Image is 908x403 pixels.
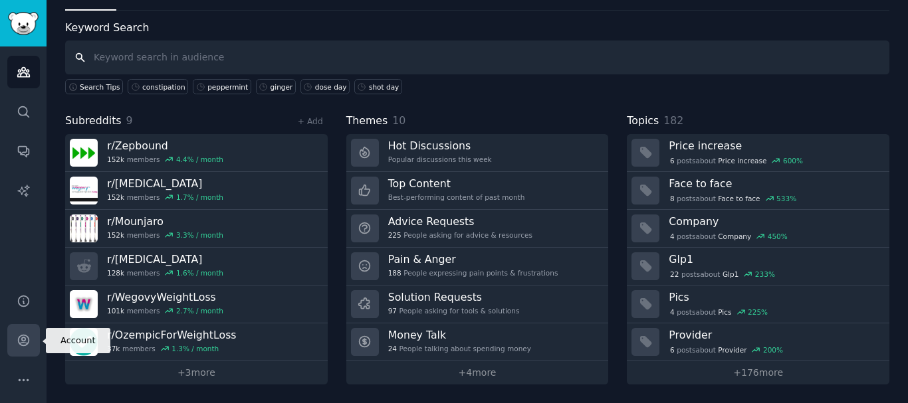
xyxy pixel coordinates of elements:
[388,230,532,240] div: People asking for advice & resources
[627,285,889,323] a: Pics4postsaboutPics225%
[354,79,402,94] a: shot day
[107,193,124,202] span: 152k
[107,306,124,315] span: 101k
[65,210,328,248] a: r/Mounjaro152kmembers3.3% / month
[271,82,293,92] div: ginger
[388,344,531,353] div: People talking about spending money
[171,344,219,353] div: 1.3 % / month
[346,248,609,285] a: Pain & Anger188People expressing pain points & frustrations
[388,214,532,228] h3: Advice Requests
[627,323,889,361] a: Provider6postsaboutProvider200%
[669,230,788,242] div: post s about
[65,113,122,129] span: Subreddits
[107,230,223,240] div: members
[107,344,237,353] div: members
[723,270,738,279] span: Glp1
[388,193,525,202] div: Best-performing content of past month
[388,177,525,191] h3: Top Content
[776,194,796,203] div: 533 %
[107,328,237,342] h3: r/ OzempicForWeightLoss
[670,232,675,241] span: 4
[65,323,328,361] a: r/OzempicForWeightLoss37kmembers1.3% / month
[346,210,609,248] a: Advice Requests225People asking for advice & resources
[669,328,880,342] h3: Provider
[107,214,223,228] h3: r/ Mounjaro
[107,177,223,191] h3: r/ [MEDICAL_DATA]
[670,194,675,203] span: 8
[80,82,120,92] span: Search Tips
[670,270,679,279] span: 22
[256,79,296,94] a: ginger
[627,113,659,129] span: Topics
[669,268,776,280] div: post s about
[768,232,788,241] div: 450 %
[70,328,98,356] img: OzempicForWeightLoss
[388,268,558,278] div: People expressing pain points & frustrations
[107,230,124,240] span: 152k
[388,139,492,153] h3: Hot Discussions
[346,323,609,361] a: Money Talk24People talking about spending money
[126,114,133,127] span: 9
[70,177,98,204] img: Semaglutide
[107,268,124,278] span: 128k
[176,155,223,164] div: 4.4 % / month
[346,361,609,384] a: +4more
[298,117,323,126] a: + Add
[207,82,248,92] div: peppermint
[388,290,520,304] h3: Solution Requests
[346,285,609,323] a: Solution Requests97People asking for tools & solutions
[669,214,880,228] h3: Company
[783,156,803,165] div: 600 %
[627,248,889,285] a: Glp122postsaboutGlp1233%
[107,290,223,304] h3: r/ WegovyWeightLoss
[669,139,880,153] h3: Price increase
[70,290,98,318] img: WegovyWeightLoss
[107,193,223,202] div: members
[670,345,675,355] span: 6
[627,172,889,210] a: Face to face8postsaboutFace to face533%
[670,156,675,165] span: 6
[627,210,889,248] a: Company4postsaboutCompany450%
[388,155,492,164] div: Popular discussions this week
[65,21,149,34] label: Keyword Search
[669,155,804,167] div: post s about
[65,248,328,285] a: r/[MEDICAL_DATA]128kmembers1.6% / month
[107,252,223,266] h3: r/ [MEDICAL_DATA]
[669,193,798,204] div: post s about
[128,79,188,94] a: constipation
[107,268,223,278] div: members
[176,268,223,278] div: 1.6 % / month
[107,139,223,153] h3: r/ Zepbound
[369,82,399,92] div: shot day
[300,79,350,94] a: dose day
[70,214,98,242] img: Mounjaro
[392,114,405,127] span: 10
[718,194,760,203] span: Face to face
[176,193,223,202] div: 1.7 % / month
[663,114,683,127] span: 182
[388,268,401,278] span: 188
[627,361,889,384] a: +176more
[627,134,889,172] a: Price increase6postsaboutPrice increase600%
[107,155,223,164] div: members
[670,307,675,317] span: 4
[65,285,328,323] a: r/WegovyWeightLoss101kmembers2.7% / month
[8,12,39,35] img: GummySearch logo
[346,172,609,210] a: Top ContentBest-performing content of past month
[346,134,609,172] a: Hot DiscussionsPopular discussions this week
[107,155,124,164] span: 152k
[388,306,397,315] span: 97
[669,177,880,191] h3: Face to face
[65,79,123,94] button: Search Tips
[176,306,223,315] div: 2.7 % / month
[388,230,401,240] span: 225
[718,232,751,241] span: Company
[315,82,347,92] div: dose day
[70,139,98,167] img: Zepbound
[669,290,880,304] h3: Pics
[763,345,783,355] div: 200 %
[718,307,731,317] span: Pics
[65,172,328,210] a: r/[MEDICAL_DATA]152kmembers1.7% / month
[388,252,558,266] h3: Pain & Anger
[176,230,223,240] div: 3.3 % / month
